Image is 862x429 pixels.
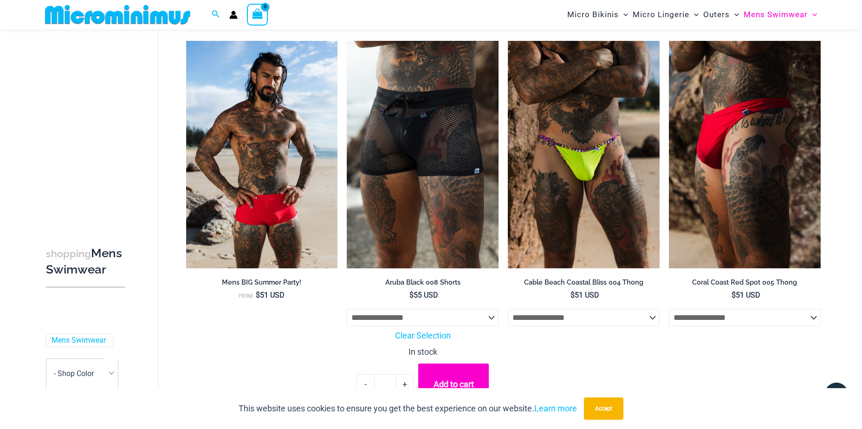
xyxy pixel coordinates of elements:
span: $ [570,291,575,299]
span: - Shop Color [46,359,118,389]
a: Mens BIG Summer Party! [186,278,338,290]
iframe: TrustedSite Certified [46,31,130,217]
span: Menu Toggle [619,3,628,26]
a: + [396,374,414,394]
span: Micro Lingerie [633,3,689,26]
span: $ [409,291,414,299]
h2: Cable Beach Coastal Bliss 004 Thong [508,278,660,287]
span: $ [732,291,736,299]
a: Coral Coast Red Spot 005 Thong [669,278,821,290]
a: Coral Coast Red Spot 005 Thong 11Coral Coast Red Spot 005 Thong 12Coral Coast Red Spot 005 Thong 12 [669,41,821,268]
a: Clear Selection [347,329,499,343]
bdi: 51 USD [570,291,599,299]
a: Micro BikinisMenu ToggleMenu Toggle [565,3,630,26]
bdi: 51 USD [256,291,285,299]
span: Menu Toggle [689,3,699,26]
a: Aruba Black 008 Shorts 01Aruba Black 008 Shorts 01Aruba Black 008 Shorts 01 [347,41,499,268]
a: Micro LingerieMenu ToggleMenu Toggle [630,3,701,26]
img: Coral Coast Red Spot 005 Thong 11 [669,41,821,268]
a: Mens SwimwearMenu ToggleMenu Toggle [741,3,819,26]
a: Learn more [534,403,577,413]
bdi: 55 USD [409,291,438,299]
a: Aruba Black 008 Shorts [347,278,499,290]
h3: Mens Swimwear [46,246,125,278]
button: Accept [584,397,623,420]
span: - Shop Color [46,358,118,389]
input: Product quantity [374,374,396,394]
span: Menu Toggle [730,3,739,26]
span: Outers [703,3,730,26]
a: OutersMenu ToggleMenu Toggle [701,3,741,26]
a: Cable Beach Coastal Bliss 004 Thong [508,278,660,290]
nav: Site Navigation [564,1,821,28]
img: Cable Beach Coastal Bliss 004 Thong 04 [508,41,660,268]
bdi: 51 USD [732,291,760,299]
button: Add to cart [418,364,489,405]
span: shopping [46,248,91,260]
a: Search icon link [212,9,220,20]
h2: Mens BIG Summer Party! [186,278,338,287]
span: From: [239,293,253,299]
a: Cable Beach Coastal Bliss 004 Thong 04Cable Beach Coastal Bliss 004 Thong 05Cable Beach Coastal B... [508,41,660,268]
img: Bondi Red Spot 007 Trunks 06 [186,41,338,268]
span: Menu Toggle [808,3,817,26]
a: Account icon link [229,11,238,19]
a: View Shopping Cart, empty [247,4,268,25]
span: Mens Swimwear [744,3,808,26]
h2: Aruba Black 008 Shorts [347,278,499,287]
p: In stock [347,345,499,359]
span: $ [256,291,260,299]
img: Aruba Black 008 Shorts 01 [347,41,499,268]
p: This website uses cookies to ensure you get the best experience on our website. [239,402,577,416]
a: - [356,374,374,394]
img: MM SHOP LOGO FLAT [41,4,194,25]
span: - Shop Color [54,369,94,378]
a: Mens Swimwear [52,336,106,345]
span: Micro Bikinis [567,3,619,26]
a: Bondi Red Spot 007 Trunks 06Bondi Red Spot 007 Trunks 11Bondi Red Spot 007 Trunks 11 [186,41,338,268]
h2: Coral Coast Red Spot 005 Thong [669,278,821,287]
